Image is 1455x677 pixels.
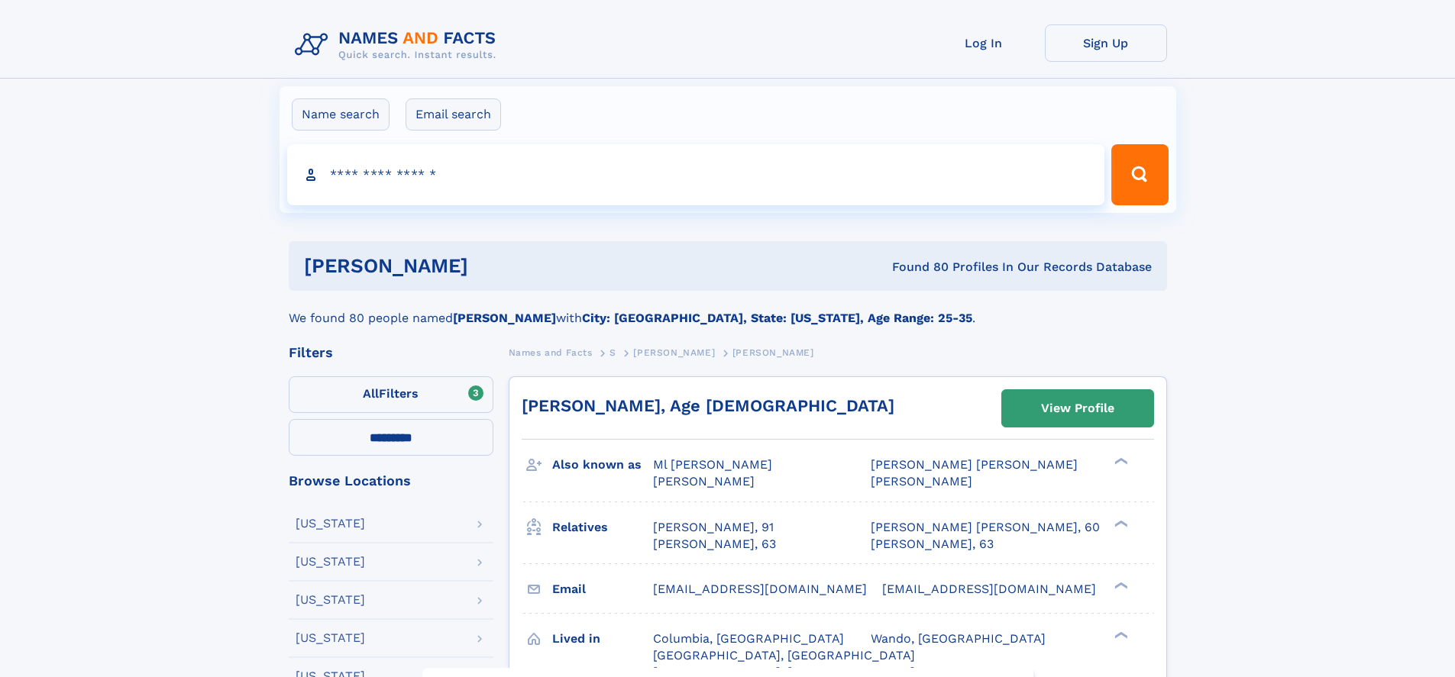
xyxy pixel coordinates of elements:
b: [PERSON_NAME] [453,311,556,325]
div: Found 80 Profiles In Our Records Database [680,259,1152,276]
span: [PERSON_NAME] [732,347,814,358]
div: ❯ [1111,630,1129,640]
a: S [609,343,616,362]
h1: [PERSON_NAME] [304,256,681,276]
div: View Profile [1041,391,1114,426]
h3: Also known as [552,452,653,478]
a: Log In [923,24,1045,62]
a: [PERSON_NAME], 63 [653,536,776,553]
div: [US_STATE] [296,594,365,606]
div: [US_STATE] [296,632,365,644]
a: [PERSON_NAME], 63 [871,536,994,553]
span: [EMAIL_ADDRESS][DOMAIN_NAME] [882,582,1096,596]
label: Name search [292,98,390,131]
span: [GEOGRAPHIC_DATA], [GEOGRAPHIC_DATA] [653,648,915,662]
span: All [363,386,379,401]
input: search input [287,144,1105,205]
span: Wando, [GEOGRAPHIC_DATA] [871,631,1046,646]
h3: Relatives [552,514,653,540]
a: [PERSON_NAME], 91 [653,519,774,536]
div: ❯ [1111,580,1129,590]
span: [PERSON_NAME] [PERSON_NAME] [871,457,1078,472]
b: City: [GEOGRAPHIC_DATA], State: [US_STATE], Age Range: 25-35 [582,311,972,325]
span: [PERSON_NAME] [871,474,972,488]
div: Filters [289,346,493,359]
img: Logo Names and Facts [289,24,509,66]
a: View Profile [1002,390,1153,427]
a: [PERSON_NAME] [633,343,715,362]
span: [PERSON_NAME] [633,347,715,358]
span: [EMAIL_ADDRESS][DOMAIN_NAME] [653,582,867,596]
div: [US_STATE] [296,517,365,530]
label: Email search [406,98,501,131]
div: ❯ [1111,518,1129,528]
span: Columbia, [GEOGRAPHIC_DATA] [653,631,844,646]
h3: Lived in [552,626,653,652]
a: [PERSON_NAME], Age [DEMOGRAPHIC_DATA] [522,396,894,415]
label: Filters [289,376,493,413]
div: Browse Locations [289,474,493,488]
a: [PERSON_NAME] [PERSON_NAME], 60 [871,519,1100,536]
span: Ml [PERSON_NAME] [653,457,772,472]
h3: Email [552,576,653,602]
a: Sign Up [1045,24,1167,62]
span: [PERSON_NAME] [653,474,755,488]
div: We found 80 people named with . [289,291,1167,327]
a: Names and Facts [509,343,593,362]
div: [US_STATE] [296,556,365,568]
div: ❯ [1111,456,1129,466]
span: S [609,347,616,358]
button: Search Button [1111,144,1168,205]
